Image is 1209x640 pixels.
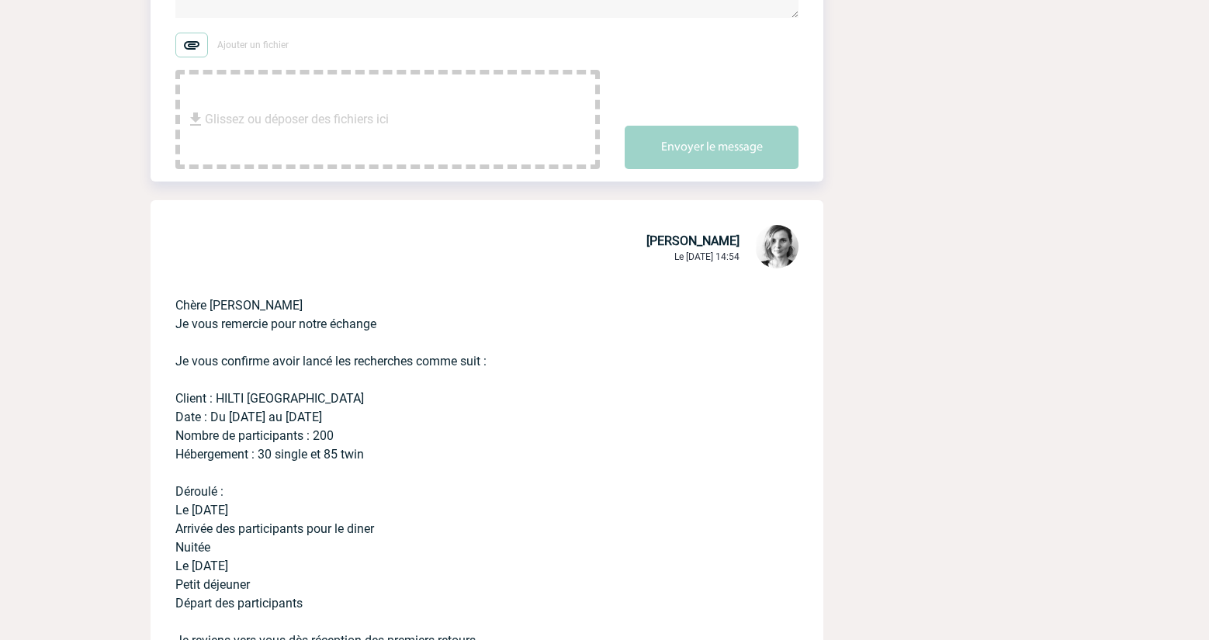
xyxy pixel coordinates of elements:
span: Glissez ou déposer des fichiers ici [205,81,389,158]
img: 103019-1.png [755,225,798,268]
span: Ajouter un fichier [217,40,289,50]
button: Envoyer le message [625,126,798,169]
span: Le [DATE] 14:54 [674,251,740,262]
span: [PERSON_NAME] [646,234,740,248]
img: file_download.svg [186,110,205,129]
